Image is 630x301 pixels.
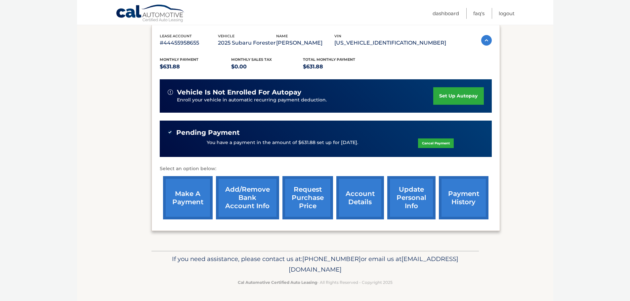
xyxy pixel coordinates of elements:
[238,280,317,285] strong: Cal Automotive Certified Auto Leasing
[334,38,446,48] p: [US_VEHICLE_IDENTIFICATION_NUMBER]
[289,255,458,273] span: [EMAIL_ADDRESS][DOMAIN_NAME]
[156,254,475,275] p: If you need assistance, please contact us at: or email us at
[439,176,488,219] a: payment history
[334,34,341,38] span: vin
[473,8,484,19] a: FAQ's
[160,57,198,62] span: Monthly Payment
[433,87,483,105] a: set up autopay
[231,62,303,71] p: $0.00
[336,176,384,219] a: account details
[207,139,358,146] p: You have a payment in the amount of $631.88 set up for [DATE].
[418,138,454,148] a: Cancel Payment
[177,88,301,96] span: vehicle is not enrolled for autopay
[499,8,515,19] a: Logout
[163,176,213,219] a: make a payment
[116,4,185,23] a: Cal Automotive
[168,130,172,134] img: check-green.svg
[168,90,173,95] img: alert-white.svg
[156,279,475,286] p: - All Rights Reserved - Copyright 2025
[231,57,272,62] span: Monthly sales Tax
[160,38,218,48] p: #44455958655
[160,34,192,38] span: lease account
[276,34,288,38] span: name
[216,176,279,219] a: Add/Remove bank account info
[160,165,492,173] p: Select an option below:
[176,129,240,137] span: Pending Payment
[433,8,459,19] a: Dashboard
[481,35,492,46] img: accordion-active.svg
[218,34,234,38] span: vehicle
[218,38,276,48] p: 2025 Subaru Forester
[276,38,334,48] p: [PERSON_NAME]
[302,255,361,263] span: [PHONE_NUMBER]
[282,176,333,219] a: request purchase price
[303,57,355,62] span: Total Monthly Payment
[303,62,375,71] p: $631.88
[387,176,436,219] a: update personal info
[177,96,434,104] p: Enroll your vehicle in automatic recurring payment deduction.
[160,62,231,71] p: $631.88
